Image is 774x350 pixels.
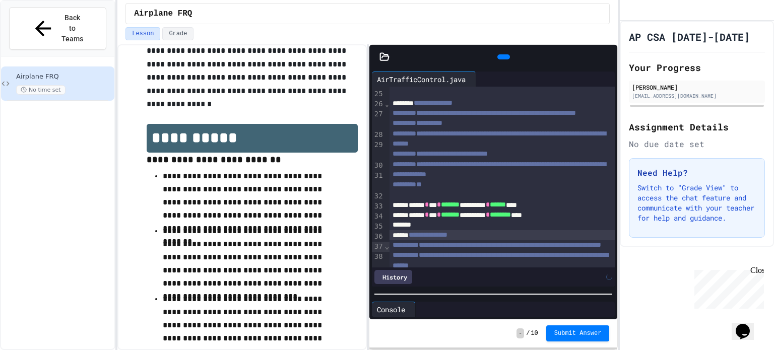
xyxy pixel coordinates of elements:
[372,232,384,242] div: 36
[554,329,602,337] span: Submit Answer
[637,167,756,179] h3: Need Help?
[632,92,762,100] div: [EMAIL_ADDRESS][DOMAIN_NAME]
[531,329,538,337] span: 10
[125,27,160,40] button: Lesson
[372,74,471,85] div: AirTrafficControl.java
[162,27,193,40] button: Grade
[372,242,384,252] div: 37
[629,120,765,134] h2: Assignment Details
[629,60,765,75] h2: Your Progress
[372,201,384,212] div: 33
[526,329,530,337] span: /
[690,266,764,309] iframe: chat widget
[372,212,384,222] div: 34
[61,13,85,44] span: Back to Teams
[732,310,764,340] iframe: chat widget
[372,109,384,130] div: 27
[9,7,106,50] button: Back to Teams
[546,325,610,341] button: Submit Answer
[372,89,384,99] div: 25
[637,183,756,223] p: Switch to "Grade View" to access the chat feature and communicate with your teacher for help and ...
[372,252,384,272] div: 38
[4,4,70,64] div: Chat with us now!Close
[372,140,384,161] div: 29
[629,138,765,150] div: No due date set
[16,73,112,81] span: Airplane FRQ
[629,30,750,44] h1: AP CSA [DATE]-[DATE]
[517,328,524,338] span: -
[372,72,476,87] div: AirTrafficControl.java
[372,99,384,109] div: 26
[372,130,384,140] div: 28
[372,161,384,171] div: 30
[372,222,384,232] div: 35
[372,304,410,315] div: Console
[372,171,384,191] div: 31
[559,317,615,340] div: Show display
[372,191,384,201] div: 32
[632,83,762,92] div: [PERSON_NAME]
[374,270,412,284] div: History
[134,8,192,20] span: Airplane FRQ
[16,85,66,95] span: No time set
[372,302,416,317] div: Console
[384,100,390,108] span: Fold line
[384,242,390,250] span: Fold line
